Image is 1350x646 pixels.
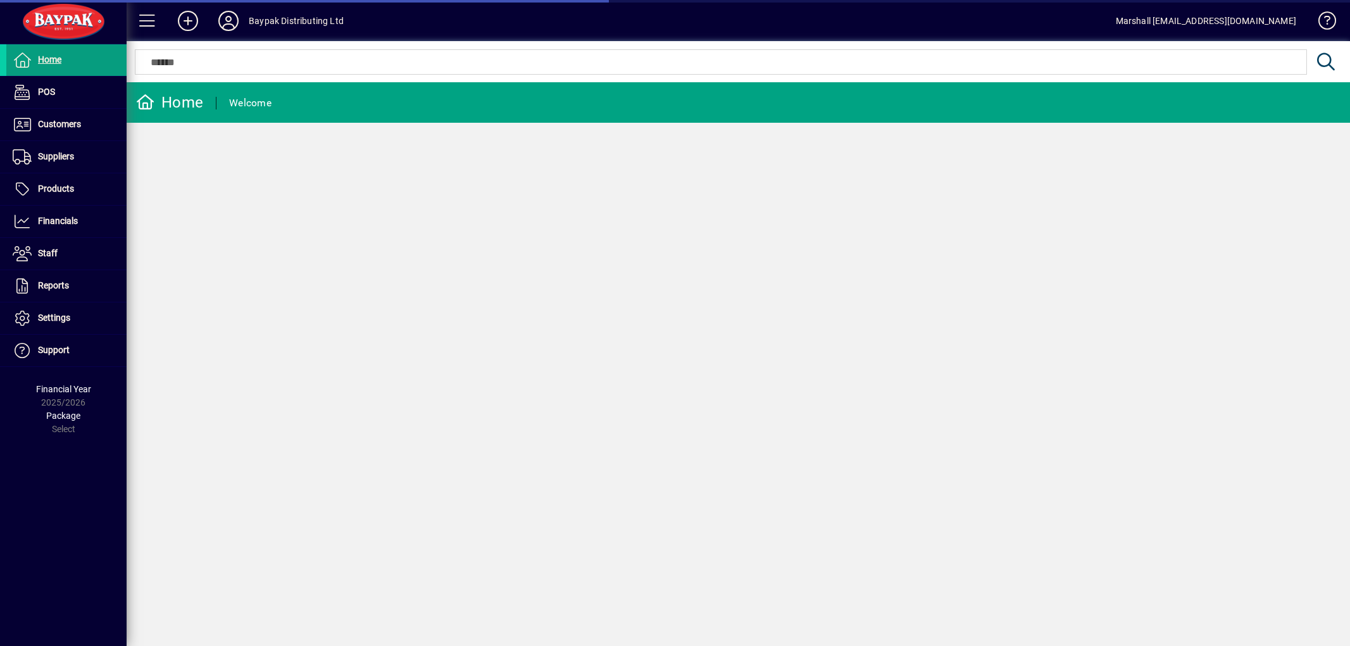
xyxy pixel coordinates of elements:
[38,119,81,129] span: Customers
[6,77,127,108] a: POS
[38,216,78,226] span: Financials
[1116,11,1296,31] div: Marshall [EMAIL_ADDRESS][DOMAIN_NAME]
[6,335,127,366] a: Support
[229,93,272,113] div: Welcome
[6,141,127,173] a: Suppliers
[249,11,344,31] div: Baypak Distributing Ltd
[38,248,58,258] span: Staff
[6,109,127,140] a: Customers
[6,270,127,302] a: Reports
[168,9,208,32] button: Add
[208,9,249,32] button: Profile
[38,183,74,194] span: Products
[6,173,127,205] a: Products
[1309,3,1334,44] a: Knowledge Base
[46,411,80,421] span: Package
[38,313,70,323] span: Settings
[6,206,127,237] a: Financials
[6,302,127,334] a: Settings
[38,280,69,290] span: Reports
[6,238,127,270] a: Staff
[38,151,74,161] span: Suppliers
[38,54,61,65] span: Home
[136,92,203,113] div: Home
[38,345,70,355] span: Support
[38,87,55,97] span: POS
[36,384,91,394] span: Financial Year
